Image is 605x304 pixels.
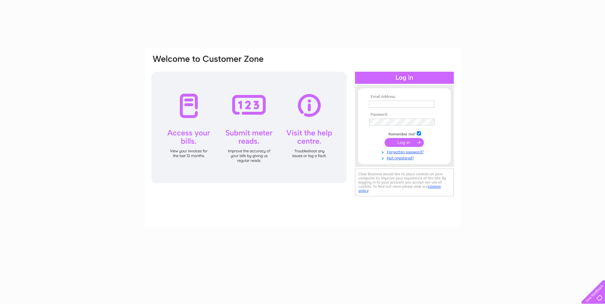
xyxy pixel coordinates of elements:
[355,169,454,196] div: Clear Business would like to place cookies on your computer to improve your experience of the sit...
[358,184,441,193] a: cookies policy
[385,138,424,147] input: Submit
[367,95,441,99] th: Email Address:
[369,155,441,161] a: Not registered?
[367,130,441,137] td: Remember me?
[369,148,441,155] a: Forgotten password?
[367,112,441,117] th: Password:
